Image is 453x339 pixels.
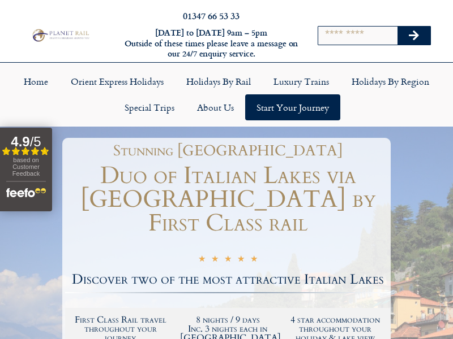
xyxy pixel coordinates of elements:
[71,144,385,158] h1: Stunning [GEOGRAPHIC_DATA]
[113,94,186,120] a: Special Trips
[123,28,299,59] h6: [DATE] to [DATE] 9am – 5pm Outside of these times please leave a message on our 24/7 enquiry serv...
[224,255,232,266] i: ★
[211,255,219,266] i: ★
[340,68,441,94] a: Holidays by Region
[262,68,340,94] a: Luxury Trains
[30,28,91,42] img: Planet Rail Train Holidays Logo
[245,94,340,120] a: Start your Journey
[65,164,391,235] h1: Duo of Italian Lakes via [GEOGRAPHIC_DATA] by First Class rail
[186,94,245,120] a: About Us
[398,27,430,45] button: Search
[198,255,206,266] i: ★
[250,255,258,266] i: ★
[59,68,175,94] a: Orient Express Holidays
[175,68,262,94] a: Holidays by Rail
[12,68,59,94] a: Home
[6,68,447,120] nav: Menu
[237,255,245,266] i: ★
[65,273,391,286] h2: Discover two of the most attractive Italian Lakes
[198,254,258,266] div: 5/5
[183,9,240,22] a: 01347 66 53 33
